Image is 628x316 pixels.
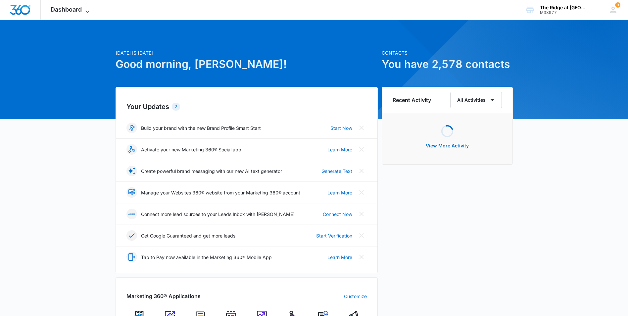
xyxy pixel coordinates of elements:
[141,168,282,175] p: Create powerful brand messaging with our new AI text generator
[126,102,367,112] h2: Your Updates
[450,92,502,108] button: All Activities
[316,232,352,239] a: Start Verification
[141,211,295,218] p: Connect more lead sources to your Leads Inbox with [PERSON_NAME]
[327,254,352,261] a: Learn More
[344,293,367,300] a: Customize
[126,292,201,300] h2: Marketing 360® Applications
[356,123,367,133] button: Close
[356,209,367,219] button: Close
[419,138,475,154] button: View More Activity
[51,6,82,13] span: Dashboard
[356,166,367,176] button: Close
[321,168,352,175] a: Generate Text
[393,96,431,104] h6: Recent Activity
[116,49,378,56] p: [DATE] is [DATE]
[141,232,235,239] p: Get Google Guaranteed and get more leads
[356,144,367,155] button: Close
[323,211,352,218] a: Connect Now
[141,146,241,153] p: Activate your new Marketing 360® Social app
[615,2,620,8] span: 3
[327,189,352,196] a: Learn More
[356,230,367,241] button: Close
[382,56,513,72] h1: You have 2,578 contacts
[615,2,620,8] div: notifications count
[356,187,367,198] button: Close
[141,125,261,132] p: Build your brand with the new Brand Profile Smart Start
[330,125,352,132] a: Start Now
[141,254,272,261] p: Tap to Pay now available in the Marketing 360® Mobile App
[382,49,513,56] p: Contacts
[356,252,367,262] button: Close
[540,5,588,10] div: account name
[327,146,352,153] a: Learn More
[172,103,180,111] div: 7
[540,10,588,15] div: account id
[141,189,300,196] p: Manage your Websites 360® website from your Marketing 360® account
[116,56,378,72] h1: Good morning, [PERSON_NAME]!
